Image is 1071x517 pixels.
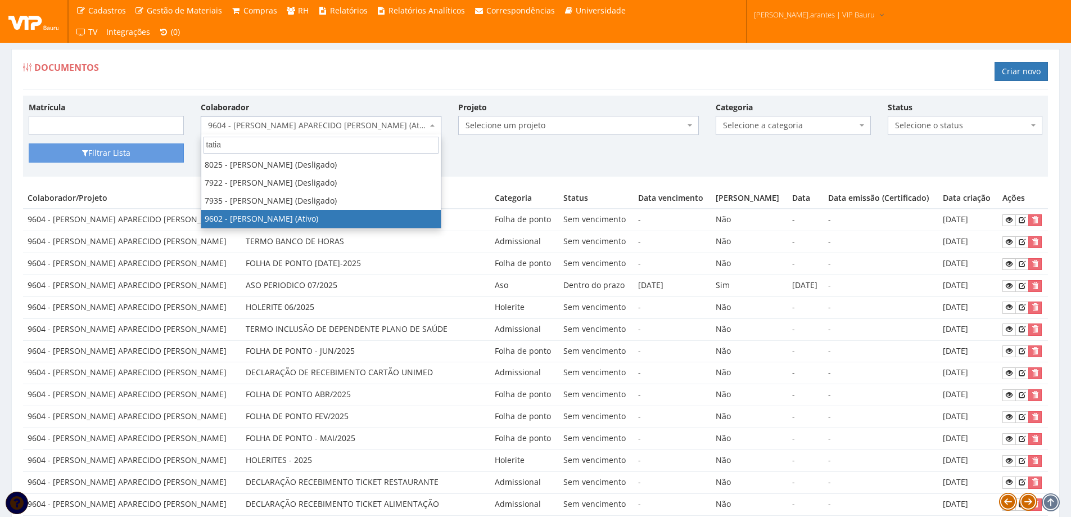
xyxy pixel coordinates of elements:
[88,5,126,16] span: Cadastros
[634,362,711,384] td: -
[466,120,685,131] span: Selecione um projeto
[559,296,634,318] td: Sem vencimento
[788,449,824,471] td: -
[23,340,241,362] td: 9604 - [PERSON_NAME] APARECIDO [PERSON_NAME]
[938,384,998,406] td: [DATE]
[824,188,938,209] th: Data emissão (Certificado)
[171,26,180,37] span: (0)
[938,362,998,384] td: [DATE]
[490,449,559,471] td: Holerite
[824,428,938,450] td: -
[634,296,711,318] td: -
[938,449,998,471] td: [DATE]
[490,209,559,231] td: Folha de ponto
[788,384,824,406] td: -
[201,102,249,113] label: Colaborador
[201,192,441,210] li: 7935 - [PERSON_NAME] (Desligado)
[559,275,634,296] td: Dentro do prazo
[201,116,441,135] span: 9604 - ANDERSON APARECIDO ARCENCIO DA SILVA (Ativo)
[23,493,241,515] td: 9604 - [PERSON_NAME] APARECIDO [PERSON_NAME]
[634,493,711,515] td: -
[634,384,711,406] td: -
[576,5,626,16] span: Universidade
[559,384,634,406] td: Sem vencimento
[824,296,938,318] td: -
[208,120,427,131] span: 9604 - ANDERSON APARECIDO ARCENCIO DA SILVA (Ativo)
[330,5,368,16] span: Relatórios
[23,318,241,340] td: 9604 - [PERSON_NAME] APARECIDO [PERSON_NAME]
[938,340,998,362] td: [DATE]
[490,471,559,493] td: Admissional
[634,428,711,450] td: -
[824,471,938,493] td: -
[241,406,490,428] td: FOLHA DE PONTO FEV/2025
[458,116,699,135] span: Selecione um projeto
[29,102,65,113] label: Matrícula
[711,188,787,209] th: [PERSON_NAME]
[711,428,787,450] td: Não
[634,188,711,209] th: Data vencimento
[711,493,787,515] td: Não
[201,156,441,174] li: 8025 - [PERSON_NAME] (Desligado)
[824,493,938,515] td: -
[824,275,938,296] td: -
[711,471,787,493] td: Não
[788,318,824,340] td: -
[824,449,938,471] td: -
[23,253,241,275] td: 9604 - [PERSON_NAME] APARECIDO [PERSON_NAME]
[490,362,559,384] td: Admissional
[23,275,241,296] td: 9604 - [PERSON_NAME] APARECIDO [PERSON_NAME]
[711,253,787,275] td: Não
[711,384,787,406] td: Não
[824,406,938,428] td: -
[388,5,465,16] span: Relatórios Analíticos
[711,340,787,362] td: Não
[634,449,711,471] td: -
[634,253,711,275] td: -
[754,9,875,20] span: [PERSON_NAME].arantes | VIP Bauru
[486,5,555,16] span: Correspondências
[23,471,241,493] td: 9604 - [PERSON_NAME] APARECIDO [PERSON_NAME]
[995,62,1048,81] a: Criar novo
[490,340,559,362] td: Folha de ponto
[788,209,824,231] td: -
[559,406,634,428] td: Sem vencimento
[559,362,634,384] td: Sem vencimento
[241,275,490,296] td: ASO PERIODICO 07/2025
[34,61,99,74] span: Documentos
[711,449,787,471] td: Não
[711,296,787,318] td: Não
[102,21,155,43] a: Integrações
[559,209,634,231] td: Sem vencimento
[788,253,824,275] td: -
[490,296,559,318] td: Holerite
[634,275,711,296] td: [DATE]
[241,231,490,253] td: TERMO BANCO DE HORAS
[23,384,241,406] td: 9604 - [PERSON_NAME] APARECIDO [PERSON_NAME]
[788,471,824,493] td: -
[938,188,998,209] th: Data criação
[490,493,559,515] td: Admissional
[711,209,787,231] td: Não
[23,362,241,384] td: 9604 - [PERSON_NAME] APARECIDO [PERSON_NAME]
[559,188,634,209] th: Status
[824,340,938,362] td: -
[490,318,559,340] td: Admissional
[788,275,824,296] td: [DATE]
[201,210,441,228] li: 9602 - [PERSON_NAME] (Ativo)
[824,253,938,275] td: -
[298,5,309,16] span: RH
[634,340,711,362] td: -
[998,188,1048,209] th: Ações
[788,231,824,253] td: -
[23,449,241,471] td: 9604 - [PERSON_NAME] APARECIDO [PERSON_NAME]
[788,428,824,450] td: -
[29,143,184,163] button: Filtrar Lista
[634,406,711,428] td: -
[938,275,998,296] td: [DATE]
[23,209,241,231] td: 9604 - [PERSON_NAME] APARECIDO [PERSON_NAME]
[23,231,241,253] td: 9604 - [PERSON_NAME] APARECIDO [PERSON_NAME]
[559,428,634,450] td: Sem vencimento
[490,231,559,253] td: Admissional
[938,471,998,493] td: [DATE]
